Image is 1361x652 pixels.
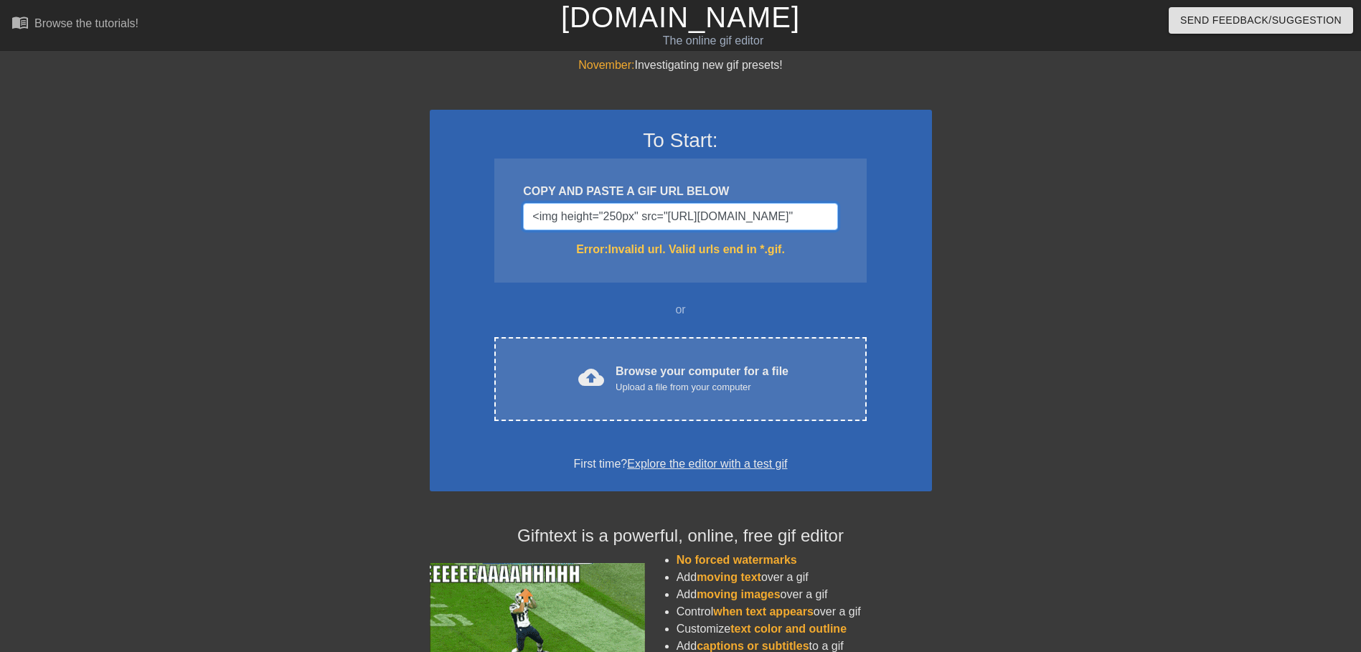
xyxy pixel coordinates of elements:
span: Send Feedback/Suggestion [1180,11,1342,29]
li: Control over a gif [677,603,932,620]
span: when text appears [713,605,814,618]
div: First time? [448,455,913,473]
span: text color and outline [730,623,847,635]
div: Error: Invalid url. Valid urls end in *.gif. [523,241,837,258]
span: menu_book [11,14,29,31]
span: moving images [697,588,780,600]
span: moving text [697,571,761,583]
a: Browse the tutorials! [11,14,138,36]
li: Customize [677,620,932,638]
div: Browse your computer for a file [616,363,788,394]
li: Add over a gif [677,586,932,603]
span: No forced watermarks [677,554,797,566]
div: Upload a file from your computer [616,380,788,394]
span: captions or subtitles [697,640,809,652]
button: Send Feedback/Suggestion [1169,7,1353,34]
input: Username [523,203,837,230]
div: COPY AND PASTE A GIF URL BELOW [523,183,837,200]
a: Explore the editor with a test gif [627,458,787,470]
div: Browse the tutorials! [34,17,138,29]
div: The online gif editor [461,32,965,49]
span: November: [578,59,634,71]
a: [DOMAIN_NAME] [561,1,800,33]
li: Add over a gif [677,569,932,586]
div: Investigating new gif presets! [430,57,932,74]
span: cloud_upload [578,364,604,390]
h3: To Start: [448,128,913,153]
h4: Gifntext is a powerful, online, free gif editor [430,526,932,547]
div: or [467,301,895,318]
